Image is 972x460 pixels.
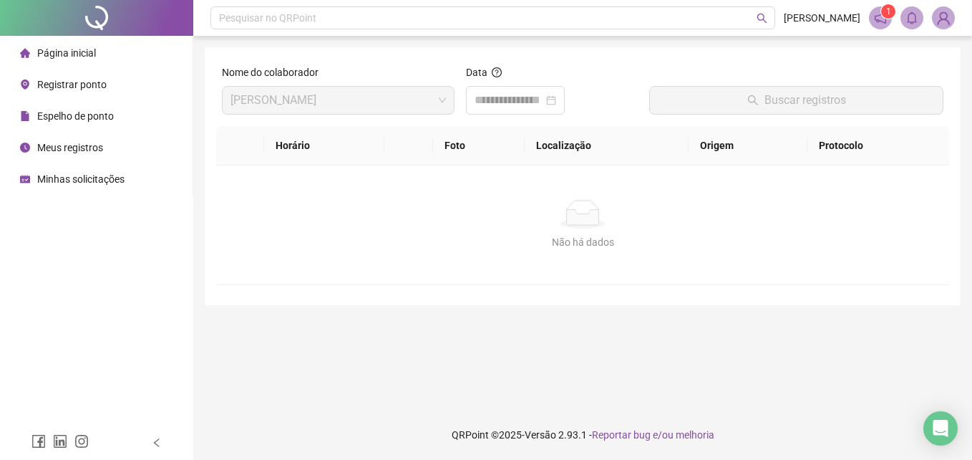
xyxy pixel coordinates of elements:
span: Reportar bug e/ou melhoria [592,429,714,441]
span: Página inicial [37,47,96,59]
span: environment [20,80,30,90]
span: left [152,438,162,448]
span: Meus registros [37,142,103,153]
div: Não há dados [233,234,932,250]
span: facebook [31,434,46,449]
sup: 1 [881,4,895,19]
label: Nome do colaborador [222,64,328,80]
span: schedule [20,174,30,184]
th: Origem [689,126,807,166]
span: Minhas solicitações [37,173,125,185]
span: [PERSON_NAME] [784,10,860,26]
span: REBEKA DE FREITAS ROCHA [230,87,446,114]
div: Open Intercom Messenger [923,411,958,446]
span: question-circle [492,67,502,77]
th: Localização [525,126,689,166]
span: Registrar ponto [37,79,107,90]
span: instagram [74,434,89,449]
span: notification [874,11,887,24]
span: Versão [525,429,556,441]
button: Buscar registros [649,86,943,115]
span: clock-circle [20,143,30,153]
span: Data [466,67,487,78]
span: Espelho de ponto [37,110,114,122]
span: file [20,111,30,121]
span: 1 [886,6,891,16]
footer: QRPoint © 2025 - 2.93.1 - [193,410,972,460]
th: Horário [264,126,384,166]
span: linkedin [53,434,67,449]
span: search [757,13,767,24]
span: bell [905,11,918,24]
img: 89615 [933,7,954,29]
th: Protocolo [807,126,949,166]
span: home [20,48,30,58]
th: Foto [433,126,525,166]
